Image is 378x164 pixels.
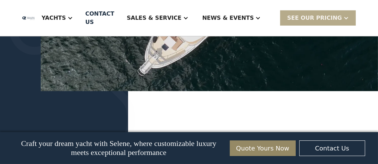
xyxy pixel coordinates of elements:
div: Contact US [85,10,114,26]
div: SEE Our Pricing [287,14,342,22]
div: News & EVENTS [202,14,254,22]
div: Sales & Service [120,4,195,32]
a: Contact Us [299,140,365,156]
img: logo [22,16,35,20]
div: SEE Our Pricing [280,10,356,25]
a: Quote Yours Now [230,140,296,156]
p: Craft your dream yacht with Selene, where customizable luxury meets exceptional performance [13,139,225,157]
div: Yachts [42,14,66,22]
div: News & EVENTS [195,4,268,32]
div: Sales & Service [127,14,181,22]
div: Yachts [35,4,80,32]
